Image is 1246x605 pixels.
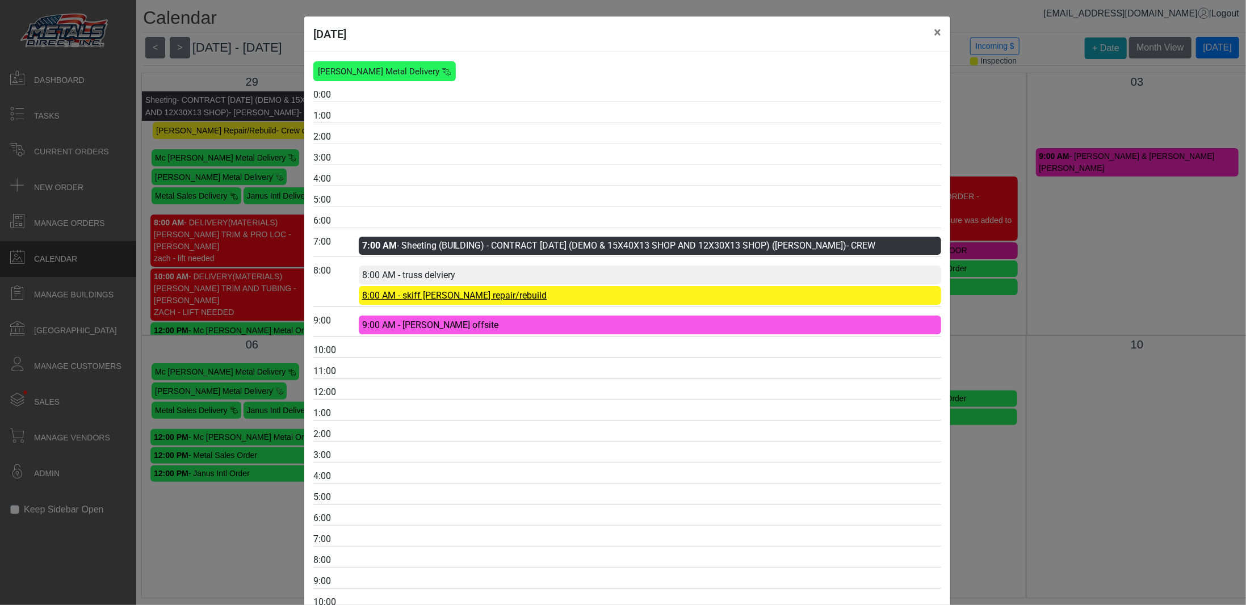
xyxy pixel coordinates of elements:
div: 7:00 [313,235,359,249]
span: 8:00 AM - truss delviery [362,270,455,280]
strong: 7:00 AM [362,240,397,251]
h5: [DATE] [313,26,346,43]
div: 4:00 [313,469,359,483]
div: 5:00 [313,193,359,207]
div: 7:00 [313,532,359,546]
div: 1:00 [313,406,359,420]
span: [PERSON_NAME] Metal Delivery [318,66,439,77]
div: 3:00 [313,151,359,165]
div: 9:00 [313,574,359,588]
div: 1:00 [313,109,359,123]
span: - CREW [847,240,876,251]
div: 4:00 [313,172,359,186]
div: 5:00 [313,490,359,504]
div: 12:00 [313,385,359,399]
div: 3:00 [313,448,359,462]
a: 7:00 AM- Sheeting (BUILDING) - CONTRACT [DATE] (DEMO & 15X40X13 SHOP AND 12X30X13 SHOP) ([PERSON_... [362,240,876,251]
span: 8:00 AM - skiff [PERSON_NAME] repair/rebuild [362,290,547,301]
div: 0:00 [313,88,359,102]
div: 6:00 [313,214,359,228]
div: 11:00 [313,364,359,378]
div: 8:00 [313,264,359,278]
div: 6:00 [313,511,359,525]
div: 2:00 [313,427,359,441]
div: 10:00 [313,343,359,357]
div: 8:00 [313,553,359,567]
button: Close [925,16,950,48]
div: 9:00 [313,314,359,327]
div: 2:00 [313,130,359,144]
span: 9:00 AM - [PERSON_NAME] offsite [362,320,499,330]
